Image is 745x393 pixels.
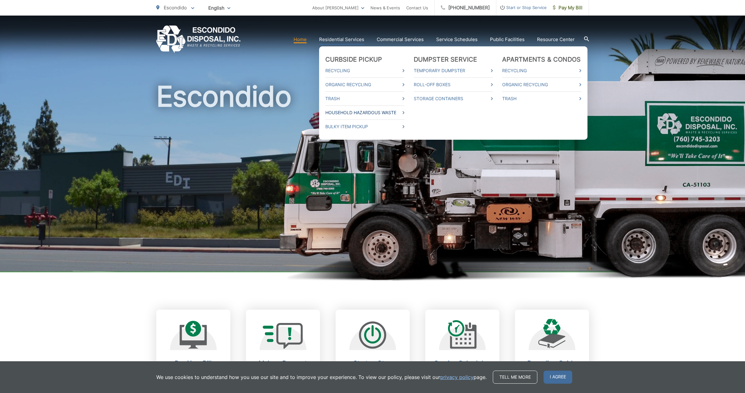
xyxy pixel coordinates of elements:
[325,67,404,74] a: Recycling
[325,56,382,63] a: Curbside Pickup
[156,26,241,53] a: EDCD logo. Return to the homepage.
[252,359,314,367] h2: Make a Request
[414,67,493,74] a: Temporary Dumpster
[156,373,487,381] p: We use cookies to understand how you use our site and to improve your experience. To view our pol...
[431,359,493,367] h2: Service Schedules
[325,81,404,88] a: Organic Recycling
[164,5,187,11] span: Escondido
[325,95,404,102] a: Trash
[553,4,582,12] span: Pay My Bill
[377,36,424,43] a: Commercial Services
[414,95,493,102] a: Storage Containers
[414,81,493,88] a: Roll-Off Boxes
[370,4,400,12] a: News & Events
[502,67,581,74] a: Recycling
[436,36,478,43] a: Service Schedules
[312,4,364,12] a: About [PERSON_NAME]
[414,56,477,63] a: Dumpster Service
[325,109,404,116] a: Household Hazardous Waste
[406,4,428,12] a: Contact Us
[493,371,537,384] a: Tell me more
[156,81,589,278] h1: Escondido
[342,359,403,374] h2: Start or Stop Service
[502,95,581,102] a: Trash
[544,371,572,384] span: I agree
[502,81,581,88] a: Organic Recycling
[440,373,474,381] a: privacy policy
[204,2,235,13] span: English
[163,359,224,367] h2: Pay Your Bill
[521,359,583,367] h2: Recycling Guide
[490,36,525,43] a: Public Facilities
[325,123,404,130] a: Bulky Item Pickup
[537,36,575,43] a: Resource Center
[294,36,307,43] a: Home
[319,36,364,43] a: Residential Services
[502,56,581,63] a: Apartments & Condos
